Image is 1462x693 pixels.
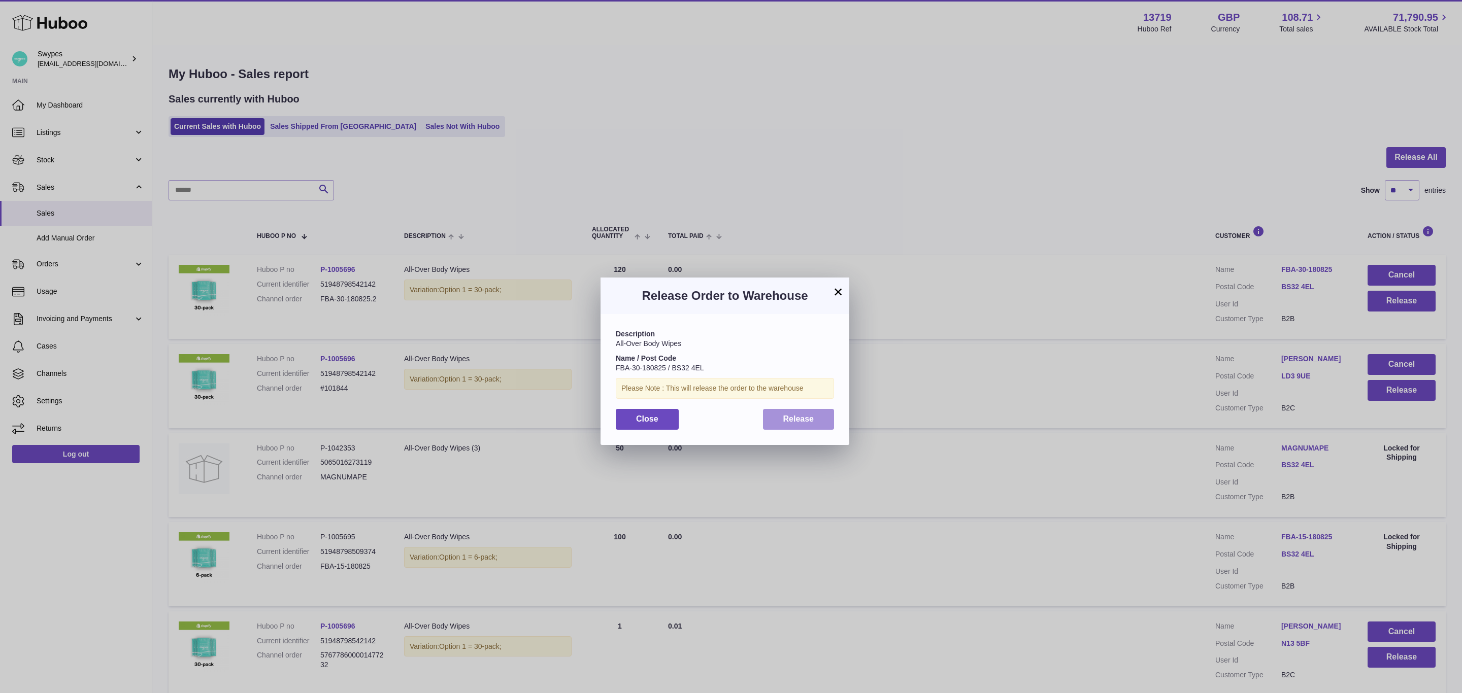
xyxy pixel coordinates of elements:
[616,364,704,372] span: FBA-30-180825 / BS32 4EL
[636,414,658,423] span: Close
[616,330,655,338] strong: Description
[616,288,834,304] h3: Release Order to Warehouse
[616,339,681,348] span: All-Over Body Wipes
[763,409,835,430] button: Release
[616,354,676,362] strong: Name / Post Code
[616,409,679,430] button: Close
[783,414,814,423] span: Release
[832,286,844,298] button: ×
[616,378,834,399] div: Please Note : This will release the order to the warehouse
